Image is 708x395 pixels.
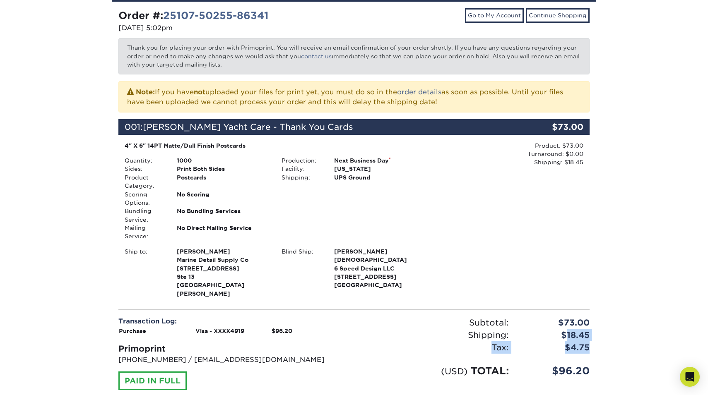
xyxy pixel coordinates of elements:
div: Open Intercom Messenger [680,367,700,387]
span: [PERSON_NAME][DEMOGRAPHIC_DATA] [334,247,426,264]
div: 4" X 6" 14PT Matte/Dull Finish Postcards [125,141,426,150]
div: Blind Ship: [275,247,328,290]
span: Marine Detail Supply Co [177,256,269,264]
div: Print Both Sides [171,165,275,173]
div: Subtotal: [354,316,515,329]
strong: $96.20 [272,328,292,334]
div: Product: $73.00 Turnaround: $0.00 Shipping: $18.45 [433,141,583,167]
strong: Visa - XXXX4919 [195,328,244,334]
span: [PERSON_NAME] [177,247,269,256]
div: No Bundling Services [171,207,275,224]
div: $18.45 [515,329,596,341]
div: Product Category: [118,173,171,190]
div: 001: [118,119,511,135]
div: Next Business Day [328,156,433,165]
div: Ship to: [118,247,171,298]
div: $73.00 [515,316,596,329]
div: UPS Ground [328,173,433,182]
p: [DATE] 5:02pm [118,23,348,33]
p: If you have uploaded your files for print yet, you must do so in the as soon as possible. Until y... [127,86,581,107]
small: (USD) [441,366,467,376]
div: Postcards [171,173,275,190]
div: Bundling Service: [118,207,171,224]
div: Transaction Log: [118,316,348,326]
span: 6 Speed Design LLC [334,264,426,273]
b: not [194,88,205,96]
div: $73.00 [511,119,590,135]
strong: Order #: [118,10,269,22]
div: Tax: [354,341,515,354]
div: $4.75 [515,341,596,354]
a: order details [397,88,441,96]
span: [STREET_ADDRESS] [177,264,269,273]
span: TOTAL: [471,365,509,377]
strong: Note: [136,88,155,96]
div: Scoring Options: [118,190,171,207]
div: No Direct Mailing Service [171,224,275,241]
div: Primoprint [118,342,348,355]
div: PAID IN FULL [118,371,187,390]
div: Shipping: [275,173,328,182]
div: Shipping: [354,329,515,341]
span: [STREET_ADDRESS] [334,273,426,281]
span: [PERSON_NAME] Yacht Care - Thank You Cards [143,122,353,132]
p: [PHONE_NUMBER] / [EMAIL_ADDRESS][DOMAIN_NAME] [118,355,348,365]
div: Production: [275,156,328,165]
div: 1000 [171,156,275,165]
div: Sides: [118,165,171,173]
div: Mailing Service: [118,224,171,241]
p: Thank you for placing your order with Primoprint. You will receive an email confirmation of your ... [118,38,590,74]
span: Ste 13 [177,273,269,281]
a: Continue Shopping [526,8,590,22]
strong: Purchase [119,328,146,334]
div: [US_STATE] [328,165,433,173]
strong: [GEOGRAPHIC_DATA][PERSON_NAME] [177,247,269,297]
div: $96.20 [515,364,596,378]
a: 25107-50255-86341 [163,10,269,22]
strong: [GEOGRAPHIC_DATA] [334,247,426,289]
div: Facility: [275,165,328,173]
div: Quantity: [118,156,171,165]
a: contact us [301,53,332,60]
div: No Scoring [171,190,275,207]
a: Go to My Account [465,8,524,22]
